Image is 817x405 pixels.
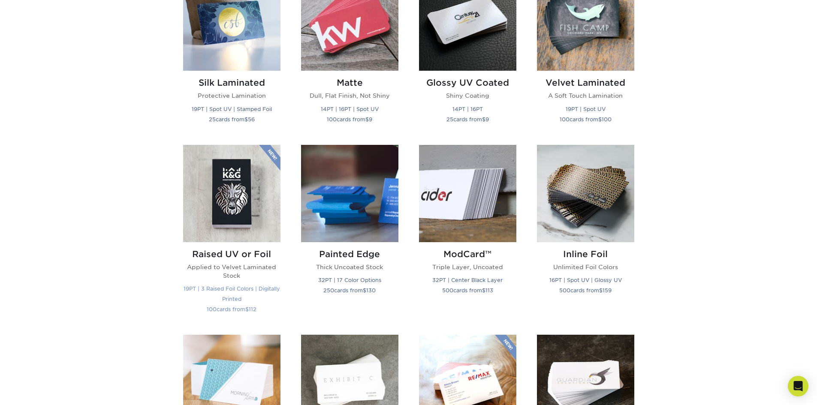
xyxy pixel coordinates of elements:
span: 500 [559,287,570,294]
small: 19PT | 3 Raised Foil Colors | Digitally Printed [184,285,280,302]
a: Painted Edge Business Cards Painted Edge Thick Uncoated Stock 32PT | 17 Color Options 250cards fr... [301,145,398,325]
h2: Glossy UV Coated [419,78,516,88]
small: cards from [559,287,612,294]
p: A Soft Touch Lamination [537,91,634,100]
span: 130 [366,287,376,294]
span: 25 [446,116,453,123]
iframe: Google Customer Reviews [2,379,73,402]
h2: Silk Laminated [183,78,280,88]
span: 56 [248,116,255,123]
h2: Velvet Laminated [537,78,634,88]
img: Inline Foil Business Cards [537,145,634,242]
span: $ [598,116,602,123]
span: 100 [560,116,570,123]
a: ModCard™ Business Cards ModCard™ Triple Layer, Uncoated 32PT | Center Black Layer 500cards from$113 [419,145,516,325]
h2: Matte [301,78,398,88]
small: cards from [442,287,493,294]
img: New Product [495,335,516,360]
span: 113 [485,287,493,294]
span: 9 [485,116,489,123]
span: $ [482,287,485,294]
span: $ [482,116,485,123]
span: $ [599,287,603,294]
small: 32PT | 17 Color Options [318,277,381,283]
img: Raised UV or Foil Business Cards [183,145,280,242]
span: $ [363,287,366,294]
p: Unlimited Foil Colors [537,263,634,271]
span: 500 [442,287,453,294]
h2: Painted Edge [301,249,398,259]
span: 100 [207,306,217,312]
h2: ModCard™ [419,249,516,259]
span: 250 [323,287,334,294]
span: $ [244,116,248,123]
p: Triple Layer, Uncoated [419,263,516,271]
p: Protective Lamination [183,91,280,100]
span: $ [245,306,249,312]
span: 9 [369,116,372,123]
small: cards from [560,116,612,123]
small: 19PT | Spot UV [566,106,606,112]
p: Applied to Velvet Laminated Stock [183,263,280,280]
small: 16PT | Spot UV | Glossy UV [549,277,622,283]
a: Inline Foil Business Cards Inline Foil Unlimited Foil Colors 16PT | Spot UV | Glossy UV 500cards ... [537,145,634,325]
small: 19PT | Spot UV | Stamped Foil [192,106,272,112]
img: New Product [259,145,280,171]
a: Raised UV or Foil Business Cards Raised UV or Foil Applied to Velvet Laminated Stock 19PT | 3 Rai... [183,145,280,325]
div: Open Intercom Messenger [788,376,808,396]
img: ModCard™ Business Cards [419,145,516,242]
small: 32PT | Center Black Layer [432,277,503,283]
small: cards from [323,287,376,294]
p: Shiny Coating [419,91,516,100]
small: cards from [207,306,256,312]
span: 159 [603,287,612,294]
span: $ [365,116,369,123]
span: 100 [327,116,337,123]
span: 25 [209,116,216,123]
span: 100 [602,116,612,123]
img: Painted Edge Business Cards [301,145,398,242]
small: 14PT | 16PT [452,106,483,112]
small: cards from [446,116,489,123]
p: Dull, Flat Finish, Not Shiny [301,91,398,100]
small: cards from [209,116,255,123]
span: 112 [249,306,256,312]
h2: Raised UV or Foil [183,249,280,259]
small: cards from [327,116,372,123]
small: 14PT | 16PT | Spot UV [321,106,379,112]
h2: Inline Foil [537,249,634,259]
p: Thick Uncoated Stock [301,263,398,271]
